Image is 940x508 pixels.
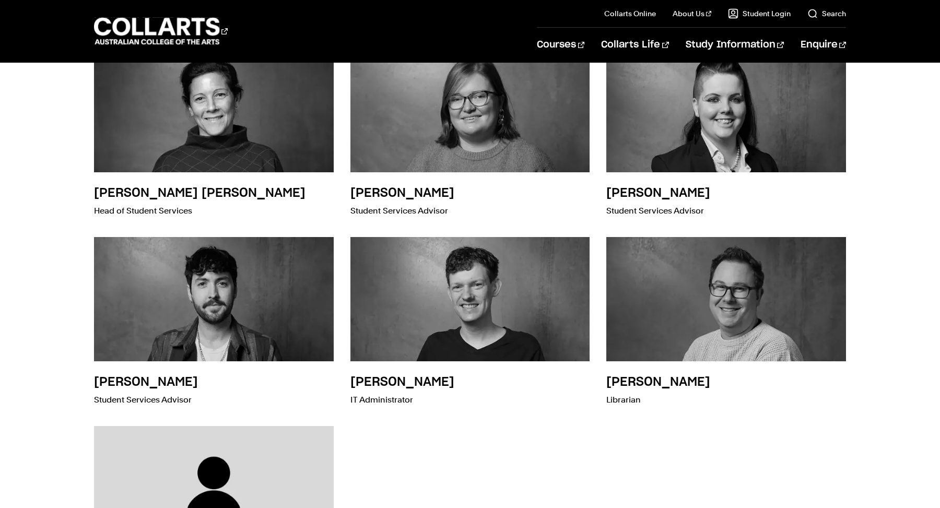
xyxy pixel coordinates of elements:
[606,393,710,407] p: Librarian
[537,28,584,62] a: Courses
[94,376,198,388] h3: [PERSON_NAME]
[807,8,846,19] a: Search
[604,8,656,19] a: Collarts Online
[601,28,668,62] a: Collarts Life
[94,204,305,218] p: Head of Student Services
[606,376,710,388] h3: [PERSON_NAME]
[350,393,454,407] p: IT Administrator
[350,376,454,388] h3: [PERSON_NAME]
[606,187,710,199] h3: [PERSON_NAME]
[801,28,846,62] a: Enquire
[94,393,198,407] p: Student Services Advisor
[350,204,454,218] p: Student Services Advisor
[673,8,711,19] a: About Us
[686,28,784,62] a: Study Information
[606,204,710,218] p: Student Services Advisor
[94,16,228,46] div: Go to homepage
[350,187,454,199] h3: [PERSON_NAME]
[94,187,305,199] h3: [PERSON_NAME] [PERSON_NAME]
[728,8,791,19] a: Student Login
